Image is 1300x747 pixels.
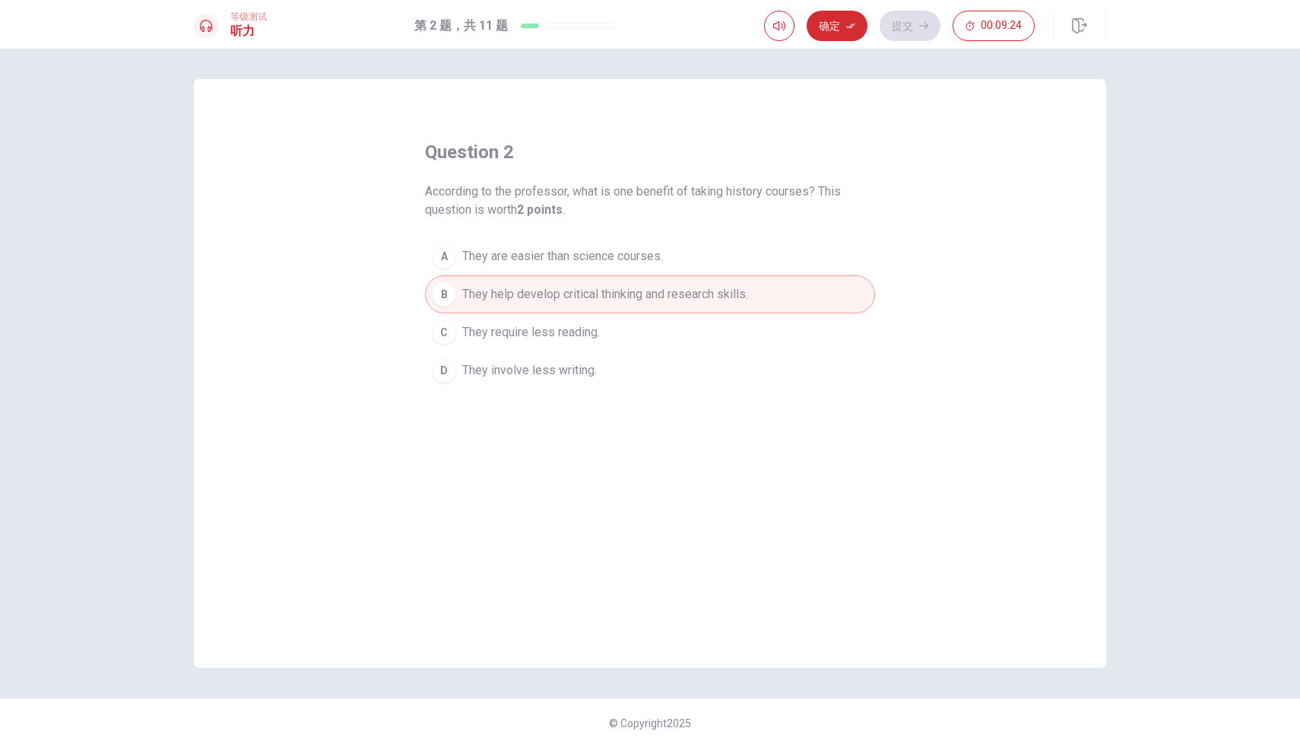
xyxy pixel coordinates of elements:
[425,237,875,275] button: AThey are easier than science courses.
[230,22,267,40] h1: 听力
[425,140,514,164] h4: question 2
[432,320,456,345] div: C
[517,202,563,217] b: 2 points
[609,717,691,730] span: © Copyright 2025
[425,351,875,389] button: DThey involve less writing.
[425,313,875,351] button: CThey require less reading.
[462,247,663,265] span: They are easier than science courses.
[462,285,748,304] span: They help develop critical thinking and research skills.
[462,361,597,380] span: They involve less writing.
[953,11,1035,41] button: 00:09:24
[432,282,456,307] div: B
[462,323,600,342] span: They require less reading.
[432,358,456,383] div: D
[807,11,867,41] button: 确定
[414,17,508,35] h1: 第 2 题，共 11 题
[425,275,875,313] button: BThey help develop critical thinking and research skills.
[432,244,456,269] div: A
[425,183,875,219] span: According to the professor, what is one benefit of taking history courses? This question is worth .
[981,20,1022,32] span: 00:09:24
[230,11,267,22] span: 等级测试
